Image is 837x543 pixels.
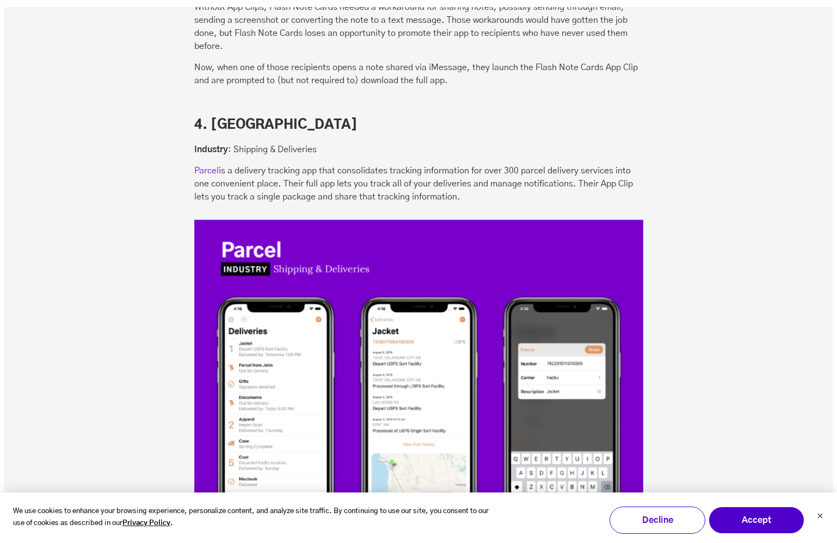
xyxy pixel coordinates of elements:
[122,517,170,530] a: Privacy Policy
[194,143,643,156] p: : Shipping & Deliveries
[194,145,228,154] strong: Industry
[709,507,804,534] button: Accept
[194,164,643,203] p: is a delivery tracking app that consolidates tracking information for over 300 parcel delivery se...
[194,116,643,135] h3: 4. [GEOGRAPHIC_DATA]
[13,505,489,530] p: We use cookies to enhance your browsing experience, personalize content, and analyze site traffic...
[194,166,219,175] a: Parcel
[194,1,643,53] p: Without App Clips, Flash Note Cards needed a workaround for sharing notes, possibly sending throu...
[817,511,823,523] button: Dismiss cookie banner
[610,507,705,534] button: Decline
[194,61,643,87] p: Now, when one of those recipients opens a note shared via iMessage, they launch the Flash Note Ca...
